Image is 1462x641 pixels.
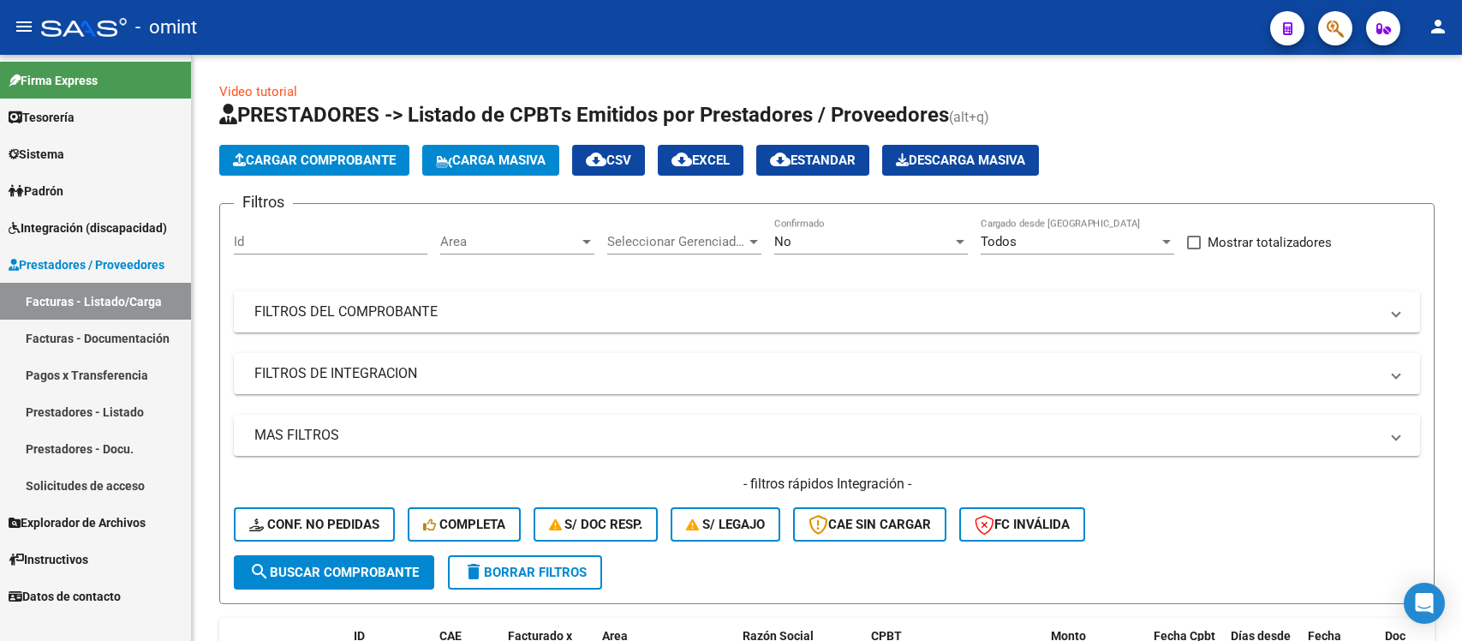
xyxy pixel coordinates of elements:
app-download-masive: Descarga masiva de comprobantes (adjuntos) [882,145,1039,176]
span: - omint [135,9,197,46]
span: PRESTADORES -> Listado de CPBTs Emitidos por Prestadores / Proveedores [219,103,949,127]
h4: - filtros rápidos Integración - [234,475,1420,494]
mat-expansion-panel-header: FILTROS DE INTEGRACION [234,353,1420,394]
h3: Filtros [234,190,293,214]
span: Descarga Masiva [896,153,1025,168]
mat-icon: cloud_download [586,149,606,170]
span: Datos de contacto [9,587,121,606]
span: Todos [981,234,1017,249]
mat-icon: delete [463,561,484,582]
mat-panel-title: MAS FILTROS [254,426,1379,445]
span: Padrón [9,182,63,201]
button: CSV [572,145,645,176]
mat-icon: person [1428,16,1448,37]
button: Cargar Comprobante [219,145,409,176]
button: Estandar [756,145,869,176]
button: Completa [408,507,521,542]
span: Conf. no pedidas [249,517,379,532]
mat-panel-title: FILTROS DE INTEGRACION [254,364,1379,383]
mat-panel-title: FILTROS DEL COMPROBANTE [254,303,1379,321]
span: S/ Doc Resp. [549,517,643,532]
span: Cargar Comprobante [233,153,396,168]
mat-icon: menu [14,16,34,37]
span: Sistema [9,145,64,164]
span: Seleccionar Gerenciador [607,234,746,249]
button: Borrar Filtros [448,555,602,590]
span: Explorador de Archivos [9,513,146,532]
span: No [774,234,791,249]
span: FC Inválida [975,517,1070,532]
span: Carga Masiva [436,153,546,168]
span: (alt+q) [949,109,989,125]
span: Tesorería [9,108,75,127]
button: EXCEL [658,145,743,176]
button: Descarga Masiva [882,145,1039,176]
button: Buscar Comprobante [234,555,434,590]
span: Buscar Comprobante [249,565,419,580]
mat-expansion-panel-header: FILTROS DEL COMPROBANTE [234,291,1420,332]
button: S/ Doc Resp. [534,507,659,542]
button: FC Inválida [959,507,1085,542]
div: Open Intercom Messenger [1404,583,1445,624]
a: Video tutorial [219,84,297,99]
mat-icon: search [249,561,270,582]
mat-icon: cloud_download [770,149,791,170]
span: Area [440,234,579,249]
span: EXCEL [671,153,730,168]
button: CAE SIN CARGAR [793,507,946,542]
span: Firma Express [9,71,98,90]
span: Completa [423,517,505,532]
span: Instructivos [9,550,88,569]
span: Mostrar totalizadores [1208,232,1332,253]
span: CAE SIN CARGAR [809,517,931,532]
mat-icon: cloud_download [671,149,692,170]
button: Conf. no pedidas [234,507,395,542]
span: Borrar Filtros [463,565,587,580]
mat-expansion-panel-header: MAS FILTROS [234,415,1420,456]
span: Prestadores / Proveedores [9,255,164,274]
button: Carga Masiva [422,145,559,176]
button: S/ legajo [671,507,780,542]
span: Estandar [770,153,856,168]
span: Integración (discapacidad) [9,219,167,237]
span: CSV [586,153,631,168]
span: S/ legajo [686,517,765,532]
